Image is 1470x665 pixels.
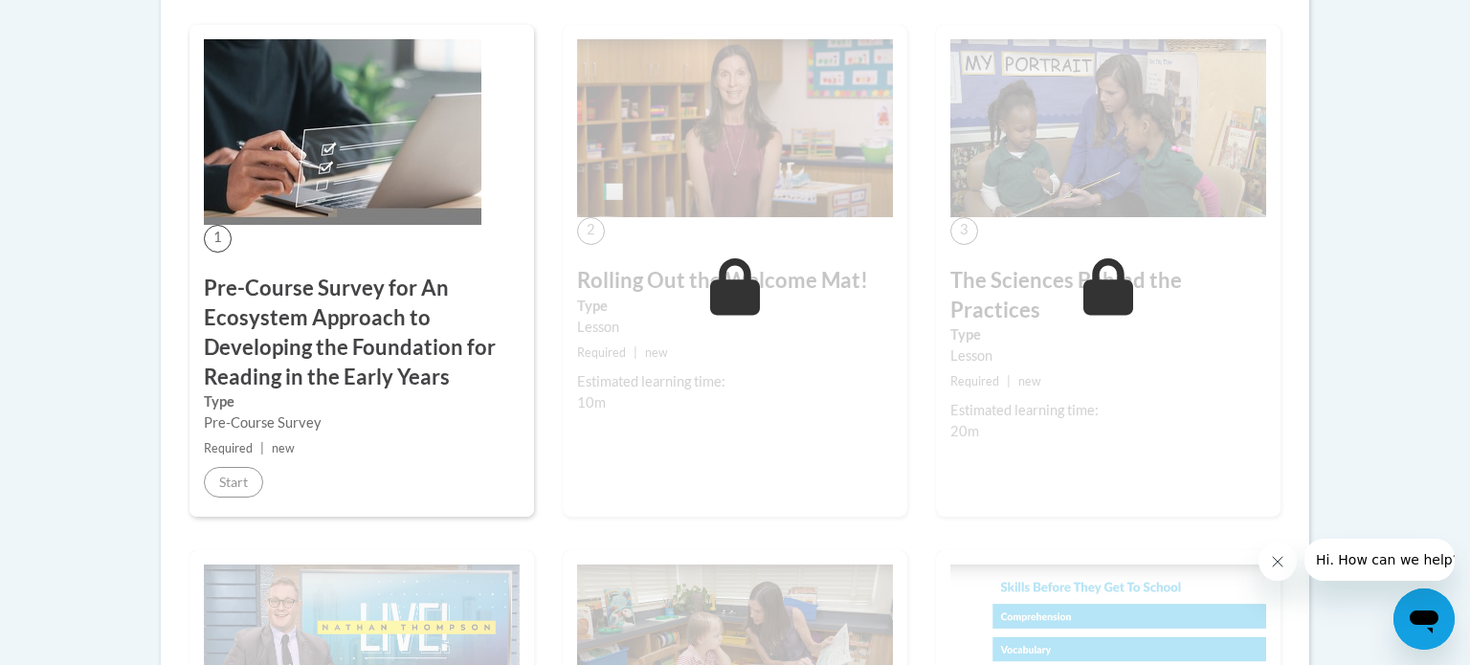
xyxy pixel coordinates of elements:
span: | [634,345,637,360]
label: Type [577,296,893,317]
span: 1 [204,225,232,253]
div: Lesson [577,317,893,338]
img: Course Image [950,39,1266,217]
span: 2 [577,217,605,245]
iframe: Button to launch messaging window [1393,588,1455,650]
label: Type [950,324,1266,345]
span: 20m [950,423,979,439]
div: Lesson [950,345,1266,366]
div: Estimated learning time: [950,400,1266,421]
h3: The Sciences Behind the Practices [950,266,1266,325]
img: Course Image [577,39,893,217]
label: Type [204,391,520,412]
div: Pre-Course Survey [204,412,520,433]
span: 3 [950,217,978,245]
h3: Rolling Out the Welcome Mat! [577,266,893,296]
h3: Pre-Course Survey for An Ecosystem Approach to Developing the Foundation for Reading in the Early... [204,274,520,391]
img: Course Image [204,39,481,225]
button: Start [204,467,263,498]
iframe: Message from company [1304,539,1455,581]
span: | [260,441,264,455]
span: Required [204,441,253,455]
span: | [1007,374,1011,388]
span: new [1018,374,1041,388]
div: Estimated learning time: [577,371,893,392]
span: new [272,441,295,455]
span: Hi. How can we help? [11,13,155,29]
iframe: Close message [1258,543,1297,581]
span: new [645,345,668,360]
span: Required [950,374,999,388]
span: 10m [577,394,606,410]
span: Required [577,345,626,360]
